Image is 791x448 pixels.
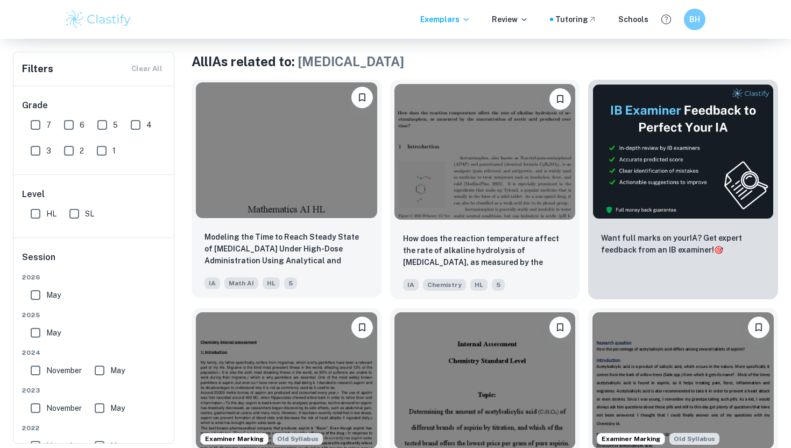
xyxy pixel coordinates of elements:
[549,88,571,110] button: Bookmark
[22,386,166,395] span: 2023
[22,61,53,76] h6: Filters
[394,84,576,220] img: Chemistry IA example thumbnail: How does the reaction temperature affect
[351,317,373,338] button: Bookmark
[669,433,719,445] span: Old Syllabus
[46,402,82,414] span: November
[110,365,125,376] span: May
[22,348,166,358] span: 2024
[714,246,723,254] span: 🎯
[420,13,470,25] p: Exemplars
[46,208,56,220] span: HL
[555,13,597,25] a: Tutoring
[549,317,571,338] button: Bookmark
[22,251,166,272] h6: Session
[470,279,488,291] span: HL
[492,279,505,291] span: 5
[46,145,51,157] span: 3
[22,188,166,201] h6: Level
[748,317,769,338] button: Bookmark
[684,9,705,30] button: BH
[298,54,404,69] span: [MEDICAL_DATA]
[201,434,268,444] span: Examiner Marking
[113,119,118,131] span: 5
[192,52,778,71] h1: All IAs related to:
[46,119,51,131] span: 7
[46,289,61,301] span: May
[22,99,166,112] h6: Grade
[85,208,94,220] span: SL
[196,312,377,448] img: Chemistry IA example thumbnail: How does the amount of aspirin moving th
[224,277,258,289] span: Math AI
[204,277,220,289] span: IA
[669,433,719,445] div: Starting from the May 2025 session, the Chemistry IA requirements have changed. It's OK to refer ...
[390,80,580,299] a: BookmarkHow does the reaction temperature affect the rate of alkaline hydrolysis of acetaminophen...
[273,433,323,445] div: Starting from the May 2025 session, the Chemistry IA requirements have changed. It's OK to refer ...
[403,233,567,269] p: How does the reaction temperature affect the rate of alkaline hydrolysis of acetaminophen, as mea...
[618,13,648,25] a: Schools
[689,13,701,25] h6: BH
[192,80,382,299] a: BookmarkModeling the Time to Reach Steady State of Paracetamol Under High-Dose Administration Usi...
[601,232,765,256] p: Want full marks on your IA ? Get expert feedback from an IB examiner!
[588,80,778,299] a: ThumbnailWant full marks on yourIA? Get expert feedback from an IB examiner!
[394,312,576,448] img: Chemistry IA example thumbnail: What is the percentage of acetylsalicyli
[284,277,297,289] span: 5
[204,231,369,268] p: Modeling the Time to Reach Steady State of Paracetamol Under High-Dose Administration Using Analy...
[46,327,61,339] span: May
[80,119,84,131] span: 6
[592,84,774,219] img: Thumbnail
[22,423,166,433] span: 2022
[597,434,665,444] span: Examiner Marking
[112,145,116,157] span: 1
[263,277,280,289] span: HL
[351,87,373,108] button: Bookmark
[273,433,323,445] span: Old Syllabus
[22,272,166,282] span: 2026
[110,402,125,414] span: May
[46,365,82,376] span: November
[592,312,774,448] img: Chemistry IA example thumbnail: How the percentage of acetylsalicylic ac
[657,10,675,29] button: Help and Feedback
[22,310,166,320] span: 2025
[146,119,152,131] span: 4
[80,145,84,157] span: 2
[403,279,419,291] span: IA
[196,82,377,218] img: Math AI IA example thumbnail: Modeling the Time to Reach Steady State
[423,279,466,291] span: Chemistry
[492,13,528,25] p: Review
[64,9,132,30] img: Clastify logo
